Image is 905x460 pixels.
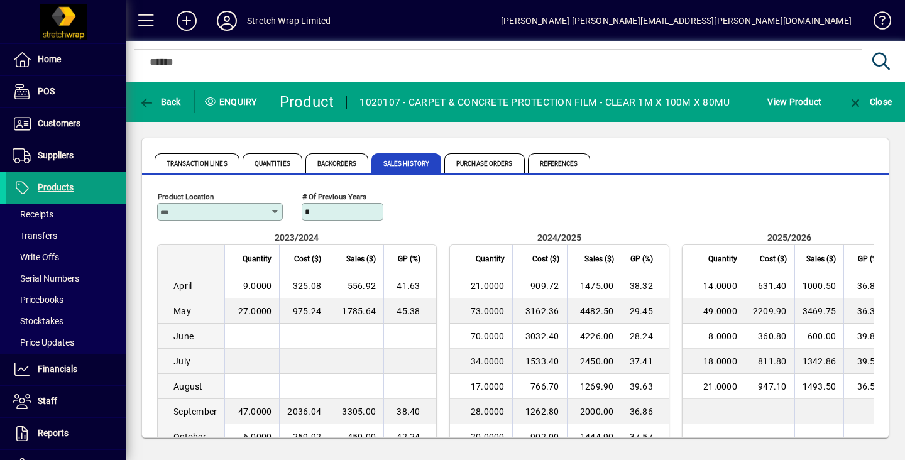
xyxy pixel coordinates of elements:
span: 20.0000 [471,432,505,442]
td: April [158,273,224,298]
button: View Product [764,90,825,113]
a: Receipts [6,204,126,225]
span: Pricebooks [13,295,63,305]
span: GP (%) [630,252,653,266]
span: 47.0000 [238,407,272,417]
span: References [528,153,590,173]
span: 1342.86 [803,356,836,366]
span: Backorders [305,153,368,173]
span: 27.0000 [238,306,272,316]
span: 36.86 [630,407,653,417]
span: 1475.00 [580,281,614,291]
span: Transfers [13,231,57,241]
span: 975.24 [293,306,322,316]
span: Financials [38,364,77,374]
span: View Product [767,92,821,112]
a: Knowledge Base [864,3,889,43]
span: 28.0000 [471,407,505,417]
span: 41.63 [397,281,420,291]
span: 325.08 [293,281,322,291]
td: September [158,399,224,424]
span: Sales History [371,153,441,173]
span: Products [38,182,74,192]
span: POS [38,86,55,96]
span: 21.0000 [471,281,505,291]
span: 1000.50 [803,281,836,291]
span: 39.55 [857,356,880,366]
span: 14.0000 [703,281,737,291]
div: 1020107 - CARPET & CONCRETE PROTECTION FILM - CLEAR 1M X 100M X 80MU [359,92,730,112]
span: Quantity [243,252,271,266]
span: Stocktakes [13,316,63,326]
span: 34.0000 [471,356,505,366]
span: 947.10 [758,381,787,392]
span: Sales ($) [584,252,614,266]
span: Cost ($) [532,252,559,266]
div: Product [280,92,334,112]
a: Suppliers [6,140,126,172]
div: Enquiry [195,92,270,112]
span: 909.72 [530,281,559,291]
span: 1493.50 [803,381,836,392]
span: 70.0000 [471,331,505,341]
a: Reports [6,418,126,449]
span: 9.0000 [243,281,272,291]
span: Cost ($) [294,252,321,266]
span: 4226.00 [580,331,614,341]
mat-label: Product Location [158,192,214,201]
span: 2000.00 [580,407,614,417]
span: Purchase Orders [444,153,525,173]
span: Quantity [708,252,737,266]
span: 3305.00 [342,407,376,417]
span: 2450.00 [580,356,614,366]
span: 28.24 [630,331,653,341]
span: 631.40 [758,281,787,291]
span: 2209.90 [753,306,787,316]
td: June [158,324,224,349]
span: Cost ($) [760,252,787,266]
span: 38.32 [630,281,653,291]
span: 3032.40 [525,331,559,341]
span: Price Updates [13,337,74,348]
a: POS [6,76,126,107]
span: 37.57 [630,432,653,442]
span: 1269.90 [580,381,614,392]
span: 18.0000 [703,356,737,366]
app-page-header-button: Back [126,90,195,113]
span: Home [38,54,61,64]
span: GP (%) [858,252,880,266]
span: Close [848,97,892,107]
td: August [158,374,224,399]
span: Sales ($) [346,252,376,266]
span: 49.0000 [703,306,737,316]
a: Customers [6,108,126,140]
span: 39.63 [630,381,653,392]
a: Transfers [6,225,126,246]
div: [PERSON_NAME] [PERSON_NAME][EMAIL_ADDRESS][PERSON_NAME][DOMAIN_NAME] [501,11,852,31]
a: Pricebooks [6,289,126,310]
span: 556.92 [348,281,376,291]
span: 39.87 [857,331,880,341]
span: 6.0000 [243,432,272,442]
span: 902.00 [530,432,559,442]
button: Close [845,90,895,113]
span: 4482.50 [580,306,614,316]
span: 73.0000 [471,306,505,316]
span: 21.0000 [703,381,737,392]
a: Home [6,44,126,75]
button: Profile [207,9,247,32]
span: 1444.90 [580,432,614,442]
span: 8.0000 [708,331,737,341]
span: Transaction Lines [155,153,239,173]
span: Reports [38,428,69,438]
span: 360.80 [758,331,787,341]
span: 811.80 [758,356,787,366]
span: Staff [38,396,57,406]
span: 259.92 [293,432,322,442]
span: 2025/2026 [767,233,811,243]
span: 3469.75 [803,306,836,316]
span: 2024/2025 [537,233,581,243]
span: GP (%) [398,252,420,266]
a: Serial Numbers [6,268,126,289]
span: 36.59 [857,381,880,392]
